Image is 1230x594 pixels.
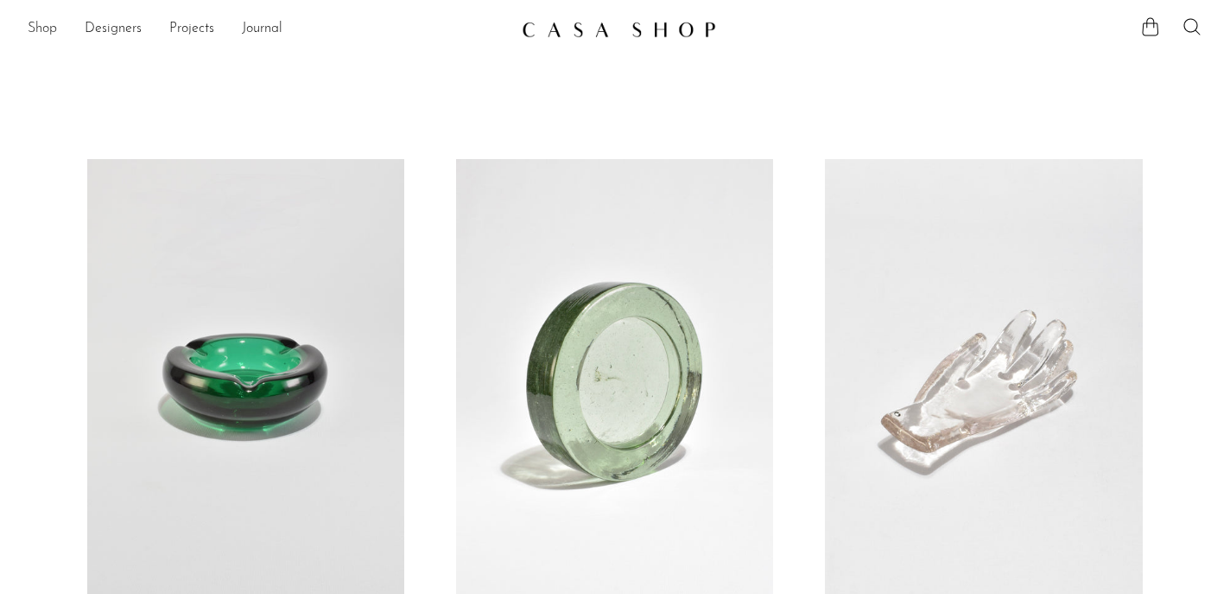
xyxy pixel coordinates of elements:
[28,15,508,44] nav: Desktop navigation
[169,18,214,41] a: Projects
[28,15,508,44] ul: NEW HEADER MENU
[242,18,282,41] a: Journal
[85,18,142,41] a: Designers
[28,18,57,41] a: Shop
